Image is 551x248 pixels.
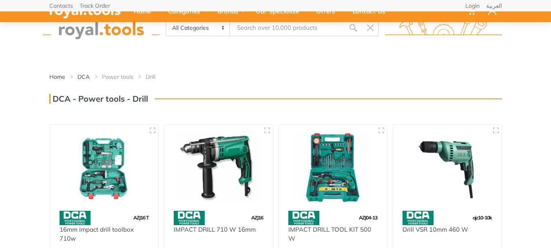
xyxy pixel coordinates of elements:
[473,214,492,221] span: ajz10-10k
[166,20,230,36] select: Category
[77,73,90,81] a: DCA
[403,211,434,225] img: 58.webp
[230,19,344,36] input: Site search
[288,211,319,225] img: 58.webp
[80,3,110,9] a: Track Order
[60,211,91,225] img: 58.webp
[403,226,468,233] a: Drill VSR 10mm 460 W
[60,226,134,243] a: 16mm impact drill toolbox 710w
[133,214,148,221] span: AZJ16 T
[49,73,502,81] nav: breadcrumb
[174,211,205,225] img: 58.webp
[49,73,65,81] a: Home
[49,3,73,9] a: Contacts
[288,226,371,243] a: IMPACT DRILL TOOL KIT 500 W
[385,17,502,39] img: royal.tools Logo
[171,132,266,203] img: Royal Tools - IMPACT DRILL 710 W 16mm
[102,73,133,81] a: Power tools
[49,94,148,104] h3: DCA - Power tools - Drill
[43,17,160,39] img: royal.tools Logo
[465,3,480,9] a: Login
[400,132,494,203] img: Royal Tools - Drill VSR 10mm 460 W
[359,214,377,221] span: AZJ04-13
[251,214,263,221] span: AZJ16
[57,132,151,203] img: Royal Tools - 16mm impact drill toolbox 710w
[486,3,502,9] a: العربية
[286,132,380,203] img: Royal Tools - IMPACT DRILL TOOL KIT 500 W
[146,73,168,81] li: Drill
[174,226,256,233] a: IMPACT DRILL 710 W 16mm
